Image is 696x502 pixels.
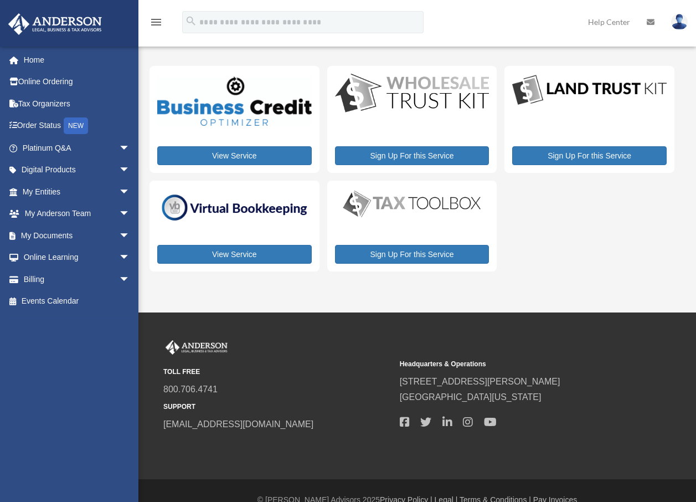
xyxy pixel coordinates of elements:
a: Sign Up For this Service [335,245,489,264]
a: menu [149,19,163,29]
a: Order StatusNEW [8,115,147,137]
img: User Pic [671,14,688,30]
div: NEW [64,117,88,134]
a: Billingarrow_drop_down [8,268,147,290]
img: Anderson Advisors Platinum Portal [163,340,230,355]
img: WS-Trust-Kit-lgo-1.jpg [335,74,489,115]
a: My Entitiesarrow_drop_down [8,181,147,203]
a: Home [8,49,147,71]
a: 800.706.4741 [163,385,218,394]
i: menu [149,16,163,29]
a: Events Calendar [8,290,147,313]
span: arrow_drop_down [119,181,141,203]
img: Anderson Advisors Platinum Portal [5,13,105,35]
span: arrow_drop_down [119,268,141,291]
span: arrow_drop_down [119,247,141,269]
span: arrow_drop_down [119,159,141,182]
span: arrow_drop_down [119,203,141,226]
a: Online Learningarrow_drop_down [8,247,147,269]
span: arrow_drop_down [119,224,141,247]
a: View Service [157,146,312,165]
a: [GEOGRAPHIC_DATA][US_STATE] [400,392,542,402]
a: My Anderson Teamarrow_drop_down [8,203,147,225]
img: LandTrust_lgo-1.jpg [512,74,667,107]
a: Tax Organizers [8,93,147,115]
a: Sign Up For this Service [512,146,667,165]
a: Online Ordering [8,71,147,93]
small: SUPPORT [163,401,392,413]
a: Platinum Q&Aarrow_drop_down [8,137,147,159]
a: Sign Up For this Service [335,146,489,165]
a: [STREET_ADDRESS][PERSON_NAME] [400,377,560,386]
span: arrow_drop_down [119,137,141,160]
i: search [185,15,197,27]
small: TOLL FREE [163,366,392,378]
a: My Documentsarrow_drop_down [8,224,147,247]
a: [EMAIL_ADDRESS][DOMAIN_NAME] [163,419,313,429]
small: Headquarters & Operations [400,358,628,370]
a: Digital Productsarrow_drop_down [8,159,141,181]
img: taxtoolbox_new-1.webp [335,188,489,219]
a: View Service [157,245,312,264]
